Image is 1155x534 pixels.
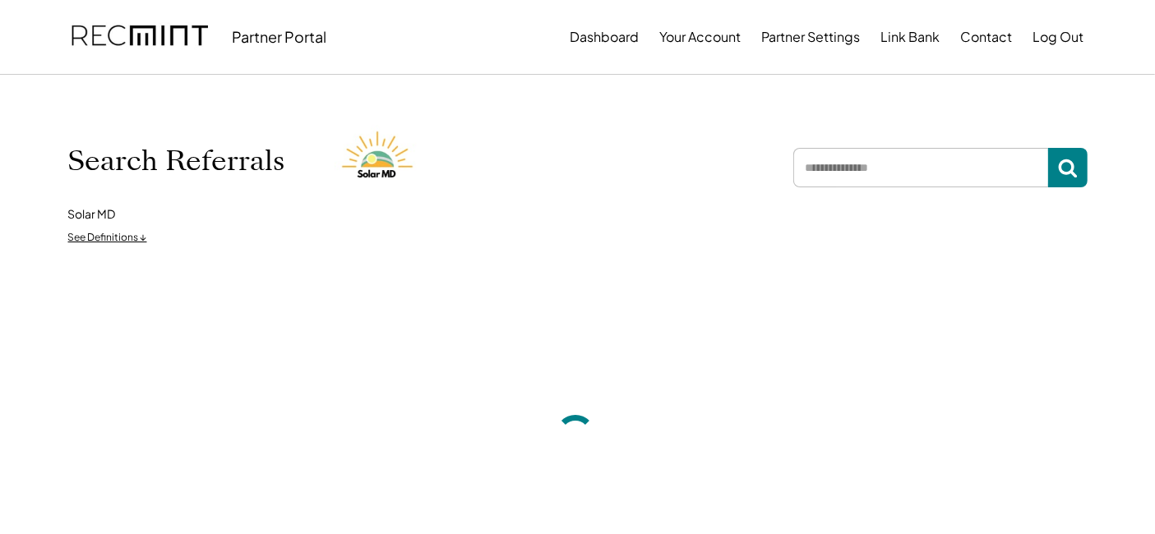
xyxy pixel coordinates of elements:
[68,206,116,223] div: Solar MD
[233,27,327,46] div: Partner Portal
[72,9,208,65] img: recmint-logotype%403x.png
[881,21,940,53] button: Link Bank
[571,21,640,53] button: Dashboard
[335,116,425,206] img: Solar%20MD%20LOgo.png
[762,21,861,53] button: Partner Settings
[961,21,1013,53] button: Contact
[68,231,147,245] div: See Definitions ↓
[68,144,285,178] h1: Search Referrals
[660,21,742,53] button: Your Account
[1033,21,1084,53] button: Log Out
